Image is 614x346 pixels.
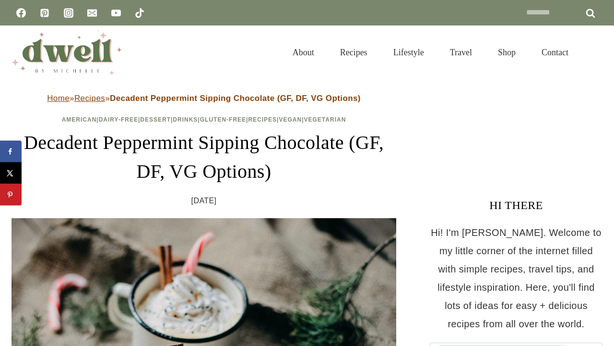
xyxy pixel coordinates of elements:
[130,3,149,23] a: TikTok
[485,36,529,69] a: Shop
[327,36,380,69] a: Recipes
[83,3,102,23] a: Email
[74,94,105,103] a: Recipes
[12,30,122,74] img: DWELL by michelle
[62,116,97,123] a: American
[586,44,602,61] button: View Search Form
[191,194,217,208] time: [DATE]
[529,36,581,69] a: Contact
[380,36,437,69] a: Lifestyle
[106,3,126,23] a: YouTube
[304,116,346,123] a: Vegetarian
[430,223,602,333] p: Hi! I'm [PERSON_NAME]. Welcome to my little corner of the internet filled with simple recipes, tr...
[59,3,78,23] a: Instagram
[12,128,396,186] h1: Decadent Peppermint Sipping Chocolate (GF, DF, VG Options)
[99,116,138,123] a: Dairy-Free
[47,94,361,103] span: » »
[110,94,361,103] strong: Decadent Peppermint Sipping Chocolate (GF, DF, VG Options)
[279,116,302,123] a: Vegan
[140,116,171,123] a: Dessert
[280,36,327,69] a: About
[173,116,198,123] a: Drinks
[200,116,246,123] a: Gluten-Free
[280,36,581,69] nav: Primary Navigation
[47,94,70,103] a: Home
[430,197,602,214] h3: HI THERE
[437,36,485,69] a: Travel
[248,116,277,123] a: Recipes
[12,3,31,23] a: Facebook
[35,3,54,23] a: Pinterest
[62,116,346,123] span: | | | | | | |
